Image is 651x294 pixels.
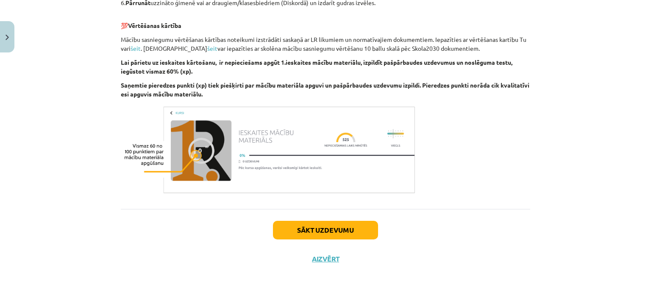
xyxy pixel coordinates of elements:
img: icon-close-lesson-0947bae3869378f0d4975bcd49f059093ad1ed9edebbc8119c70593378902aed.svg [6,35,9,40]
button: Sākt uzdevumu [273,221,378,239]
p: 💯 [121,12,530,30]
a: šeit [207,44,217,52]
b: Lai pārietu uz ieskaites kārtošanu, ir nepieciešams apgūt 1.ieskaites mācību materiālu, izpildīt ... [121,58,512,75]
b: Vērtēšanas kārtība [128,22,181,29]
button: Aizvērt [309,255,342,263]
b: Saņemtie pieredzes punkti (xp) tiek piešķirti par mācību materiāla apguvi un pašpārbaudes uzdevum... [121,81,529,98]
a: šeit [131,44,141,52]
p: Mācību sasniegumu vērtēšanas kārtības noteikumi izstrādāti saskaņā ar LR likumiem un normatīvajie... [121,35,530,53]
